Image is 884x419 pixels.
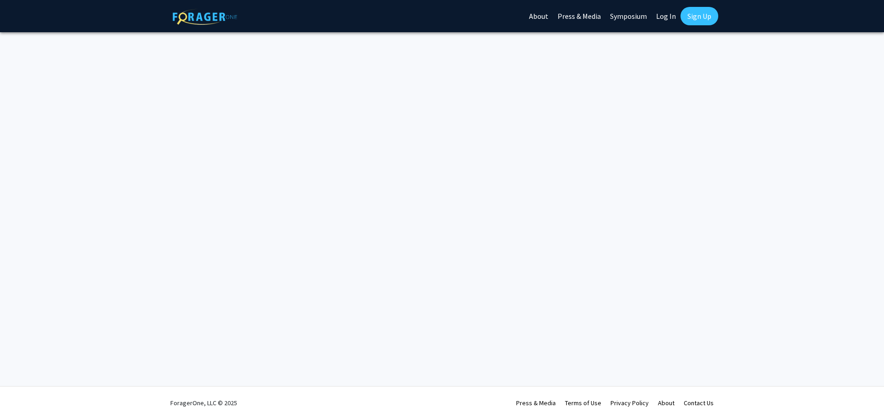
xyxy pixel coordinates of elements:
a: Press & Media [516,399,556,407]
a: Privacy Policy [611,399,649,407]
a: About [658,399,675,407]
img: ForagerOne Logo [173,9,237,25]
a: Sign Up [680,7,718,25]
a: Terms of Use [565,399,601,407]
div: ForagerOne, LLC © 2025 [170,387,237,419]
a: Contact Us [684,399,714,407]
